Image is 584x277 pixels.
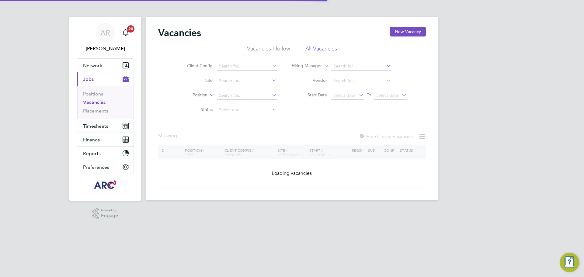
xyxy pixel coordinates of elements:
[83,91,103,97] a: Positions
[83,76,94,82] span: Jobs
[120,23,132,43] a: 20
[305,45,337,56] li: All Vacancies
[77,160,134,174] button: Preferences
[100,29,110,37] span: AR
[217,91,277,100] input: Search for...
[217,77,277,85] input: Search for...
[92,208,118,220] a: Powered byEngage
[83,108,108,114] a: Placements
[83,123,108,129] span: Timesheets
[158,27,201,39] h2: Vacancies
[177,133,181,139] span: ...
[83,164,109,170] span: Preferences
[333,92,355,98] span: Select date
[101,213,118,218] span: Engage
[77,59,134,72] button: Network
[217,106,277,114] input: Select one
[77,23,134,52] a: AR[PERSON_NAME]
[292,78,327,83] label: Vendor
[127,25,134,33] span: 20
[178,107,213,112] label: Status
[77,45,134,52] span: Abbie Ross
[376,92,398,98] span: Select date
[390,27,426,36] button: New Vacancy
[83,137,100,143] span: Finance
[331,77,391,85] input: Search for...
[77,147,134,160] button: Reports
[77,86,134,119] div: Jobs
[331,62,391,71] input: Search for...
[83,63,102,68] span: Network
[217,62,277,71] input: Search for...
[247,45,290,56] li: Vacancies I follow
[83,99,106,105] a: Vacancies
[77,180,134,190] a: Go to home page
[101,208,118,213] span: Powered by
[172,92,207,98] label: Position
[77,72,134,86] button: Jobs
[292,92,327,98] label: Start Date
[178,63,213,68] label: Client Config
[77,119,134,133] button: Timesheets
[287,63,322,69] label: Hiring Manager
[365,91,373,99] span: To
[178,78,213,83] label: Site
[77,133,134,146] button: Finance
[69,17,141,201] nav: Main navigation
[158,133,182,139] div: Showing
[83,151,101,156] span: Reports
[93,180,118,190] img: arcgroup-logo-retina.png
[359,133,412,139] label: Hide Closed Vacancies
[560,253,579,272] button: Engage Resource Center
